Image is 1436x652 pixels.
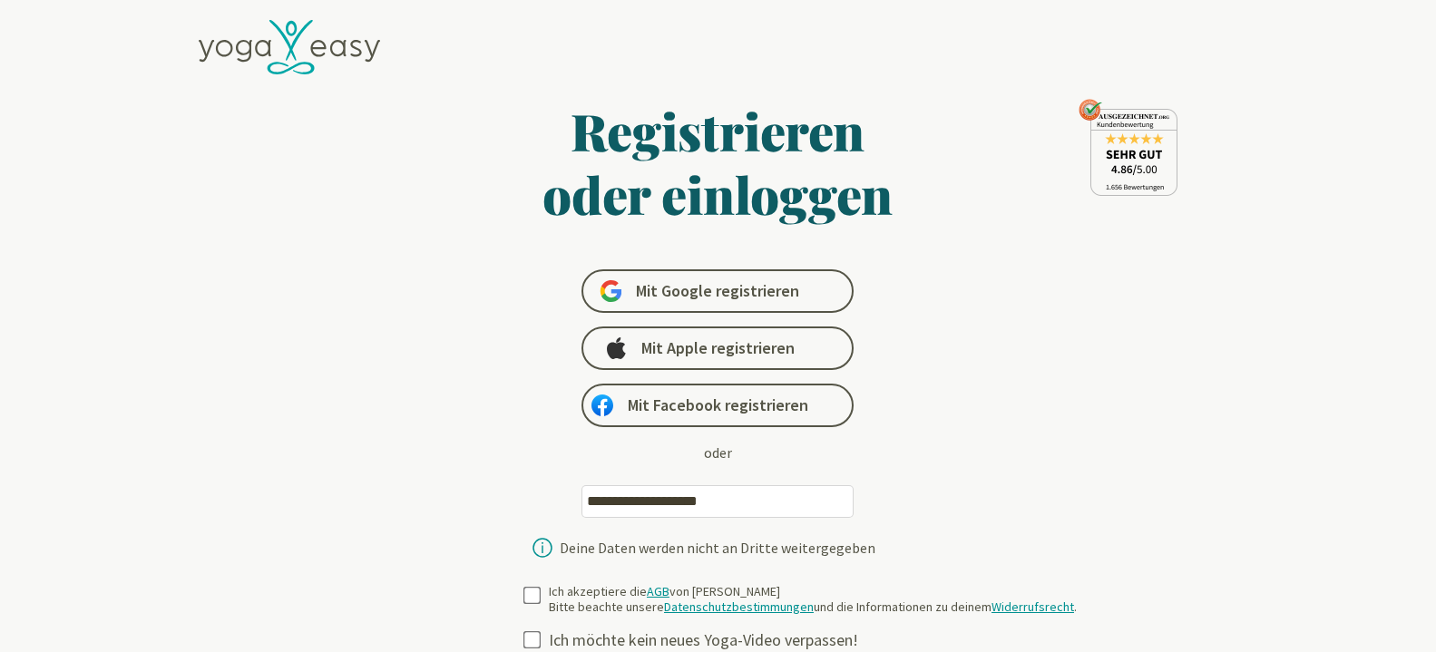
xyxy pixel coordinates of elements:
[647,583,669,599] a: AGB
[641,337,795,359] span: Mit Apple registrieren
[581,326,854,370] a: Mit Apple registrieren
[549,630,1091,651] div: Ich möchte kein neues Yoga-Video verpassen!
[581,269,854,313] a: Mit Google registrieren
[704,442,732,463] div: oder
[664,598,814,615] a: Datenschutzbestimmungen
[628,394,808,416] span: Mit Facebook registrieren
[636,280,799,302] span: Mit Google registrieren
[367,99,1070,226] h1: Registrieren oder einloggen
[549,584,1077,616] div: Ich akzeptiere die von [PERSON_NAME] Bitte beachte unsere und die Informationen zu deinem .
[581,384,854,427] a: Mit Facebook registrieren
[560,540,875,555] div: Deine Daten werden nicht an Dritte weitergegeben
[1079,99,1177,196] img: ausgezeichnet_seal.png
[992,598,1074,615] a: Widerrufsrecht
